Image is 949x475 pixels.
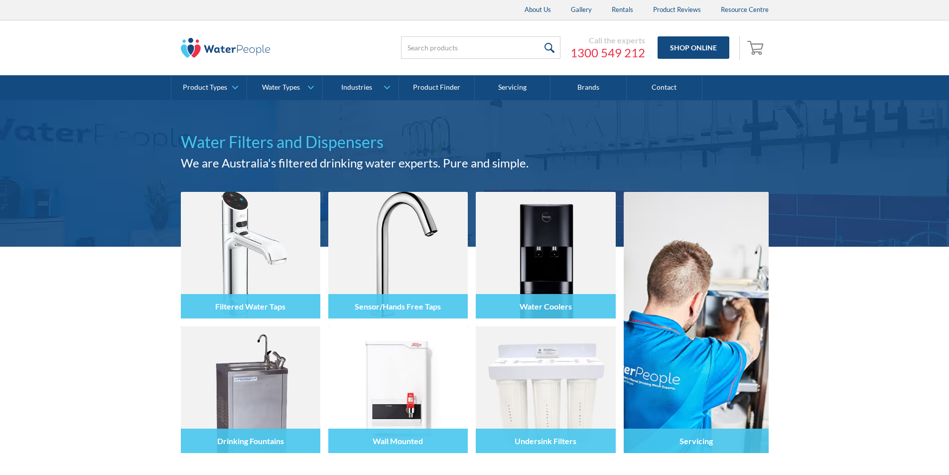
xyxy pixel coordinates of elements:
h4: Wall Mounted [373,436,423,446]
a: Brands [550,75,626,100]
a: 1300 549 212 [570,45,645,60]
a: Product Types [171,75,247,100]
img: Drinking Fountains [181,326,320,453]
a: Servicing [475,75,550,100]
img: Filtered Water Taps [181,192,320,318]
div: Industries [341,83,372,92]
a: Industries [323,75,398,100]
div: Call the experts [570,35,645,45]
h4: Filtered Water Taps [215,302,285,311]
a: Open empty cart [745,36,769,60]
a: Shop Online [658,36,729,59]
h4: Drinking Fountains [217,436,284,446]
h4: Water Coolers [520,302,572,311]
input: Search products [401,36,560,59]
h4: Servicing [679,436,713,446]
a: Contact [627,75,702,100]
img: The Water People [181,38,271,58]
img: Sensor/Hands Free Taps [328,192,468,318]
a: Product Finder [399,75,475,100]
img: Wall Mounted [328,326,468,453]
a: Servicing [624,192,769,453]
a: Water Types [247,75,322,100]
h4: Undersink Filters [515,436,576,446]
img: Undersink Filters [476,326,615,453]
div: Product Types [183,83,227,92]
img: Water Coolers [476,192,615,318]
img: shopping cart [747,39,766,55]
div: Water Types [262,83,300,92]
h4: Sensor/Hands Free Taps [355,302,441,311]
